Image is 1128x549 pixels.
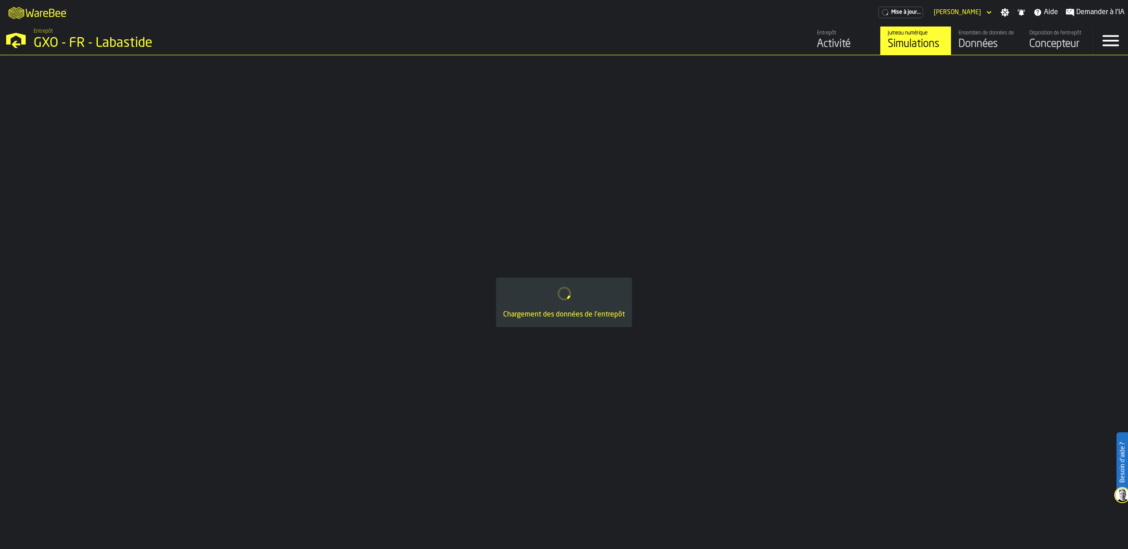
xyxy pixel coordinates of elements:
[888,37,944,51] div: Simulations
[1062,7,1128,18] label: button-toggle-Demander à l'IA
[1044,7,1058,18] span: Aide
[878,7,923,18] div: Abonnement au menu
[809,27,880,55] a: link-to-/wh/i/6d62c477-0d62-49a3-8ae2-182b02fd63a7/feed/
[959,30,1015,36] div: Ensembles de données de l'entrepôt
[959,37,1015,51] div: Données
[1076,7,1124,18] span: Demander à l'IA
[1029,37,1086,51] div: Concepteur
[878,7,923,18] a: link-to-/wh/i/6d62c477-0d62-49a3-8ae2-182b02fd63a7/pricing/
[817,37,873,51] div: Activité
[1030,7,1062,18] label: button-toggle-Aide
[951,27,1022,55] a: link-to-/wh/i/6d62c477-0d62-49a3-8ae2-182b02fd63a7/data
[503,309,625,320] div: Chargement des données de l'entrepôt
[1093,27,1128,55] label: button-toggle-Menu
[891,9,921,15] span: Mise à jour...
[34,28,53,34] span: Entrepôt
[997,8,1013,17] label: button-toggle-Paramètres
[1029,30,1086,36] div: Disposition de l'entrepôt
[1013,8,1029,17] label: button-toggle-Notifications
[880,27,951,55] a: link-to-/wh/i/6d62c477-0d62-49a3-8ae2-182b02fd63a7/simulations
[930,7,993,18] div: DropdownMenuValue-HUGO MANIGLIER
[817,30,873,36] div: Entrepôt
[34,35,273,51] div: GXO - FR - Labastide
[934,9,981,16] div: DropdownMenuValue-HUGO MANIGLIER
[888,30,944,36] div: Jumeau numérique
[1022,27,1093,55] a: link-to-/wh/i/6d62c477-0d62-49a3-8ae2-182b02fd63a7/designer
